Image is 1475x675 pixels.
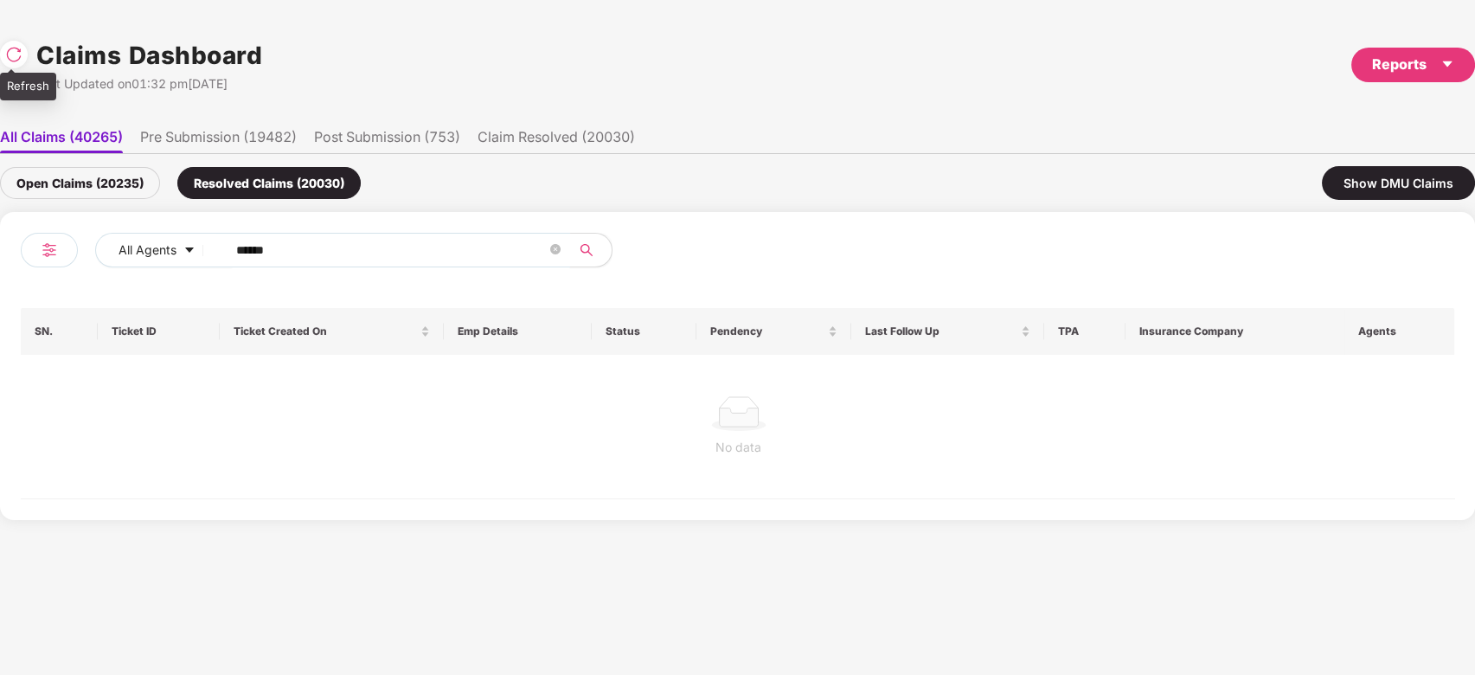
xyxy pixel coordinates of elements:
span: Ticket Created On [234,325,418,338]
th: Status [592,308,696,355]
div: No data [35,438,1442,457]
span: All Agents [119,241,176,260]
span: search [569,243,603,257]
div: Reports [1372,54,1454,75]
span: caret-down [183,244,196,258]
span: Last Follow Up [865,325,1017,338]
button: search [569,233,612,267]
li: Post Submission (753) [314,128,460,153]
span: close-circle [550,244,561,254]
span: close-circle [550,242,561,259]
th: Ticket ID [98,308,220,355]
th: Agents [1344,308,1454,355]
th: Pendency [696,308,851,355]
div: Last Updated on 01:32 pm[DATE] [36,74,262,93]
span: Pendency [710,325,824,338]
th: TPA [1044,308,1125,355]
th: Emp Details [444,308,592,355]
li: Claim Resolved (20030) [478,128,635,153]
th: SN. [21,308,98,355]
th: Last Follow Up [851,308,1044,355]
span: caret-down [1440,57,1454,71]
div: Resolved Claims (20030) [177,167,361,199]
th: Insurance Company [1125,308,1346,355]
h1: Claims Dashboard [36,36,262,74]
img: svg+xml;base64,PHN2ZyB4bWxucz0iaHR0cDovL3d3dy53My5vcmcvMjAwMC9zdmciIHdpZHRoPSIyNCIgaGVpZ2h0PSIyNC... [39,240,60,260]
img: svg+xml;base64,PHN2ZyBpZD0iUmVsb2FkLTMyeDMyIiB4bWxucz0iaHR0cDovL3d3dy53My5vcmcvMjAwMC9zdmciIHdpZH... [5,46,22,63]
div: Show DMU Claims [1322,166,1475,200]
th: Ticket Created On [220,308,445,355]
li: Pre Submission (19482) [140,128,297,153]
button: All Agentscaret-down [95,233,233,267]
